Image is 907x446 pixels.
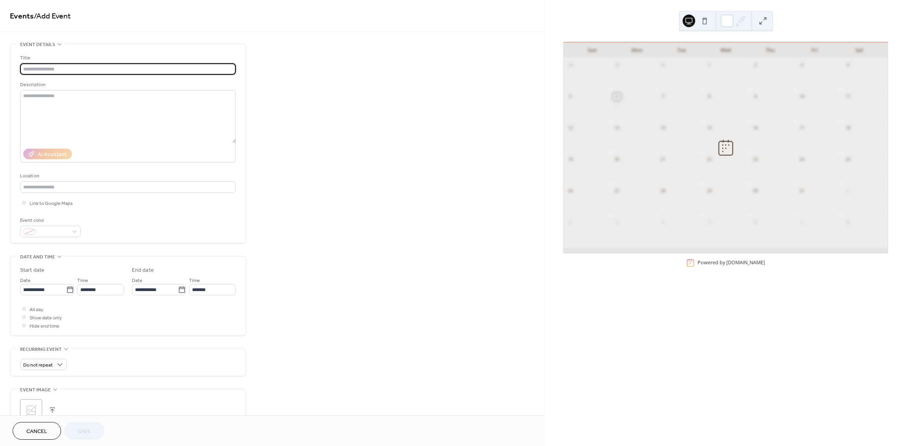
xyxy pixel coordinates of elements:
div: 15 [705,124,714,133]
span: Date [132,276,143,285]
div: 1 [844,187,852,195]
span: Cancel [26,428,47,436]
div: 27 [613,187,621,195]
div: End date [132,266,154,275]
div: 7 [659,92,667,101]
div: 18 [844,124,852,133]
div: 9 [751,92,760,101]
span: Recurring event [20,345,62,354]
div: 25 [844,155,852,164]
div: 6 [751,218,760,227]
div: 24 [798,155,806,164]
span: Event details [20,41,55,49]
span: Event image [20,386,51,394]
div: 22 [705,155,714,164]
div: 8 [844,218,852,227]
div: 30 [659,61,667,70]
div: 5 [566,92,575,101]
div: 16 [751,124,760,133]
div: 21 [659,155,667,164]
div: 19 [566,155,575,164]
div: 26 [566,187,575,195]
span: Date [20,276,31,285]
div: ; [20,399,42,421]
div: 28 [659,187,667,195]
div: 7 [798,218,806,227]
a: [DOMAIN_NAME] [726,259,765,266]
span: Link to Google Maps [30,199,73,208]
div: Mon [615,42,659,58]
div: Sun [570,42,615,58]
div: Start date [20,266,44,275]
div: Sat [837,42,881,58]
div: 4 [659,218,667,227]
div: 8 [705,92,714,101]
div: Powered by [698,259,765,266]
div: 23 [751,155,760,164]
div: 29 [613,61,621,70]
div: Title [20,54,234,62]
div: 30 [751,187,760,195]
div: 1 [705,61,714,70]
div: 20 [613,155,621,164]
div: 3 [613,218,621,227]
span: / Add Event [34,9,71,24]
span: Hide end time [30,322,59,330]
div: 3 [798,61,806,70]
span: Date and time [20,253,55,261]
div: 14 [659,124,667,133]
div: 13 [613,124,621,133]
div: Tue [659,42,703,58]
div: 31 [798,187,806,195]
div: 12 [566,124,575,133]
div: Description [20,81,234,89]
span: All day [30,306,43,314]
div: 4 [844,61,852,70]
div: 2 [566,218,575,227]
button: Cancel [13,422,61,440]
span: Time [189,276,200,285]
div: 28 [566,61,575,70]
span: Time [77,276,88,285]
div: Event color [20,216,79,225]
div: Wed [703,42,748,58]
div: 5 [705,218,714,227]
span: Show date only [30,314,62,322]
div: 11 [844,92,852,101]
span: Do not repeat [23,361,53,370]
div: 10 [798,92,806,101]
a: Events [10,9,34,24]
div: 2 [751,61,760,70]
div: 6 [613,92,621,101]
div: Fri [792,42,837,58]
div: Location [20,172,234,180]
div: 29 [705,187,714,195]
div: 17 [798,124,806,133]
div: Thu [748,42,792,58]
